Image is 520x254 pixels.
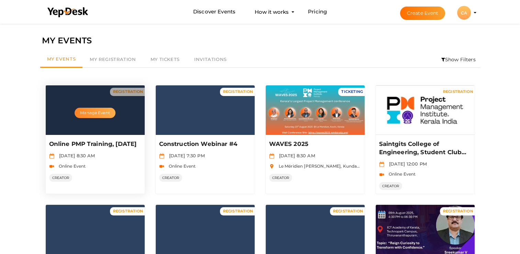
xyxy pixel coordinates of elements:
span: CREATOR [159,174,182,182]
a: My Events [40,52,83,68]
span: My Events [47,56,76,62]
a: Discover Events [193,6,235,18]
img: video-icon.svg [49,164,54,169]
img: location.svg [269,164,274,169]
span: [DATE] 8:30 AM [56,153,95,158]
button: How it works [253,6,291,18]
span: CREATOR [379,182,402,190]
p: Online PMP Training, [DATE] [49,140,140,148]
a: Pricing [308,6,327,18]
span: Online Event [55,163,86,169]
img: calendar.svg [269,154,274,159]
img: calendar.svg [379,162,384,167]
span: [DATE] 7:30 PM [166,153,205,158]
div: MY EVENTS [42,34,478,47]
a: Invitations [187,52,234,67]
span: My Tickets [151,56,180,62]
img: video-icon.svg [159,164,164,169]
span: [DATE] 8:30 AM [276,153,315,158]
p: Saintgits College of Engineering, Student Club registration [DATE]-[DATE] [379,140,469,157]
img: calendar.svg [159,154,164,159]
p: Construction Webinar #4 [159,140,250,148]
img: video-icon.svg [379,172,384,177]
span: [DATE] 12:00 PM [386,161,427,167]
span: My Registration [90,56,136,62]
span: Online Event [385,171,416,177]
a: My Tickets [143,52,187,67]
span: Online Event [165,163,196,169]
li: Show Filters [437,52,480,67]
span: Invitations [194,56,227,62]
a: My Registration [82,52,143,67]
img: calendar.svg [49,154,54,159]
button: Manage Event [75,108,115,118]
button: Create Event [400,7,445,20]
p: WAVES 2025 [269,140,359,148]
button: CA [455,6,473,20]
div: CA [457,6,471,20]
span: CREATOR [269,174,292,182]
profile-pic: CA [457,10,471,15]
span: CREATOR [49,174,73,182]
